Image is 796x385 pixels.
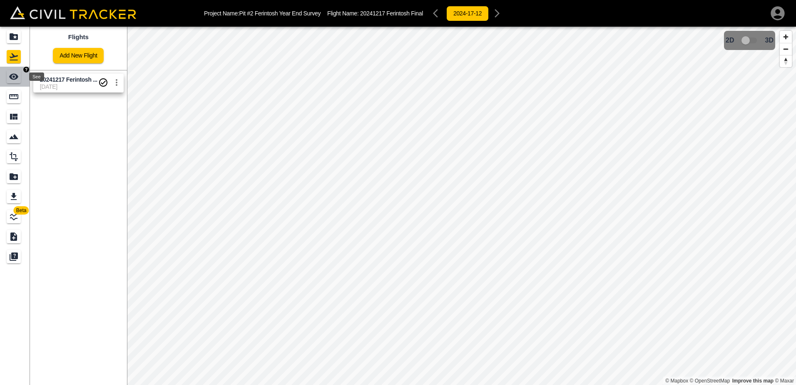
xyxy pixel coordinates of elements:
button: 2024-17-12 [446,6,489,21]
a: OpenStreetMap [690,378,730,384]
div: See [29,72,44,81]
span: 3D [765,37,774,44]
span: 3D model not uploaded yet [738,32,762,48]
button: Zoom in [780,31,792,43]
a: Mapbox [665,378,688,384]
a: Map feedback [732,378,774,384]
canvas: Map [127,27,796,385]
button: Reset bearing to north [780,55,792,67]
p: Flight Name: [327,10,423,17]
button: Zoom out [780,43,792,55]
p: Project Name: Pit #2 Ferintosh Year End Survey [204,10,321,17]
img: Civil Tracker [10,6,136,19]
a: Maxar [775,378,794,384]
span: 20241217 Ferintosh Final [360,10,423,17]
span: 2D [726,37,734,44]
